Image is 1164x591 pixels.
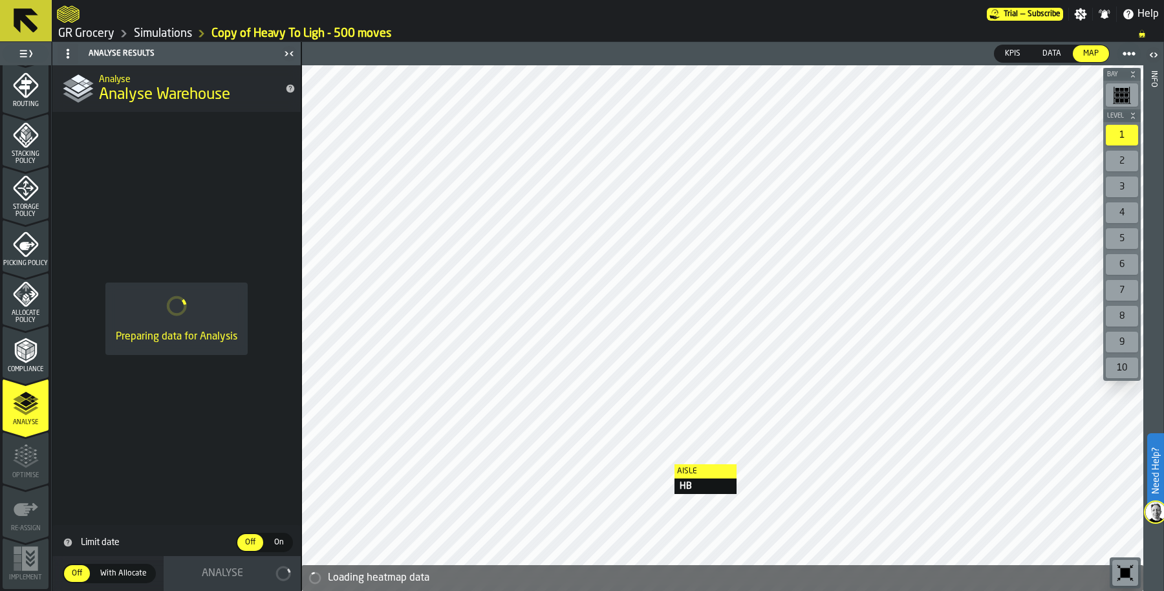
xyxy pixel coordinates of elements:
span: Optimise [3,472,48,479]
span: Picking Policy [3,260,48,267]
span: Stacking Policy [3,151,48,165]
span: Off [67,568,87,579]
div: thumb [1073,45,1109,62]
span: Trial [1004,10,1018,19]
div: button-toolbar-undefined [1103,329,1141,355]
span: KPIs [1000,48,1026,59]
div: thumb [266,534,292,551]
div: thumb [64,565,90,582]
span: — [1020,10,1025,19]
label: button-switch-multi-With Allocate [91,564,156,583]
span: Level [1105,113,1126,120]
div: button-toolbar-undefined [1110,557,1141,588]
li: menu Allocate Policy [3,273,48,325]
div: Info [1149,68,1158,588]
label: Need Help? [1148,435,1163,507]
span: Analyse Warehouse [99,85,230,105]
a: link-to-/wh/i/e451d98b-95f6-4604-91ff-c80219f9c36d/pricing/ [987,8,1063,21]
span: Storage Policy [3,204,48,218]
div: thumb [995,45,1031,62]
span: Bay [1105,71,1126,78]
div: 8 [1106,306,1138,327]
label: button-toggle-Settings [1069,8,1092,21]
span: Allocate Policy [3,310,48,324]
span: Analyse [3,419,48,426]
label: button-toggle-Notifications [1093,8,1116,21]
span: Re-assign [3,525,48,532]
a: logo-header [305,563,378,588]
div: 4 [1106,202,1138,223]
a: link-to-/wh/i/e451d98b-95f6-4604-91ff-c80219f9c36d [58,27,114,41]
span: Compliance [3,366,48,373]
span: On [268,537,289,548]
li: menu Routing [3,61,48,113]
div: button-toolbar-undefined [1103,303,1141,329]
li: menu Storage Policy [3,167,48,219]
li: menu Stacking Policy [3,114,48,166]
span: Help [1137,6,1159,22]
h2: Sub Title [99,72,275,85]
li: menu Optimise [3,432,48,484]
div: HB [674,478,737,494]
nav: Breadcrumb [57,26,1159,41]
div: Menu Subscription [987,8,1063,21]
div: 2 [1106,151,1138,171]
span: With Allocate [95,568,152,579]
label: button-switch-multi-KPIs [994,45,1031,63]
div: 6 [1106,254,1138,275]
div: Analyse [171,566,274,581]
div: Preparing data for Analysis [116,329,237,345]
label: button-switch-multi-On [264,533,293,552]
label: Aisle [674,464,737,478]
label: button-switch-multi-Map [1072,45,1110,63]
div: 1 [1106,125,1138,145]
div: button-toolbar-undefined [1103,226,1141,252]
div: thumb [1032,45,1072,62]
li: menu Analyse [3,379,48,431]
div: 10 [1106,358,1138,378]
div: title-Analyse Warehouse [52,65,301,112]
div: 3 [1106,177,1138,197]
div: button-toolbar-undefined [1103,200,1141,226]
div: button-toolbar-undefined [1103,277,1141,303]
div: button-toolbar-undefined [1103,148,1141,174]
div: button-toolbar-undefined [1103,174,1141,200]
a: logo-header [57,3,80,26]
span: Limit date [78,537,236,548]
div: Analyse Results [55,43,280,64]
li: menu Re-assign [3,485,48,537]
div: button-toolbar-undefined [1103,122,1141,148]
div: 9 [1106,332,1138,352]
span: Implement [3,574,48,581]
svg: Reset zoom and position [1115,563,1136,583]
div: thumb [92,565,155,582]
label: button-toggle-Close me [280,46,298,61]
span: Map [1078,48,1104,59]
div: button-toolbar-undefined [1103,81,1141,109]
div: Loading heatmap data [328,570,1138,586]
label: button-toggle-Help [1117,6,1164,22]
li: menu Compliance [3,326,48,378]
header: Info [1143,42,1163,591]
div: 5 [1106,228,1138,249]
a: link-to-/wh/i/e451d98b-95f6-4604-91ff-c80219f9c36d [134,27,192,41]
label: button-toggle-Toggle Full Menu [3,45,48,63]
span: Routing [3,101,48,108]
div: alert-Loading heatmap data [302,565,1143,591]
label: button-switch-multi-Off [63,564,91,583]
button: button- [1103,68,1141,81]
div: thumb [237,534,263,551]
label: button-switch-multi-Data [1031,45,1072,63]
label: button-toggle-Open [1145,45,1163,68]
span: Off [240,537,261,548]
a: link-to-/wh/i/e451d98b-95f6-4604-91ff-c80219f9c36d/simulations/3589cfe8-b0cc-4fca-88a2-1db7df0f88b8 [211,27,391,41]
div: button-toolbar-undefined [1103,355,1141,381]
span: Subscribe [1028,10,1061,19]
li: menu Picking Policy [3,220,48,272]
button: button-Analyse [164,556,301,591]
button: button- [1103,109,1141,122]
div: button-toolbar-undefined [1103,252,1141,277]
label: button-switch-multi-Off [236,533,264,552]
span: Data [1037,48,1066,59]
div: 7 [1106,280,1138,301]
